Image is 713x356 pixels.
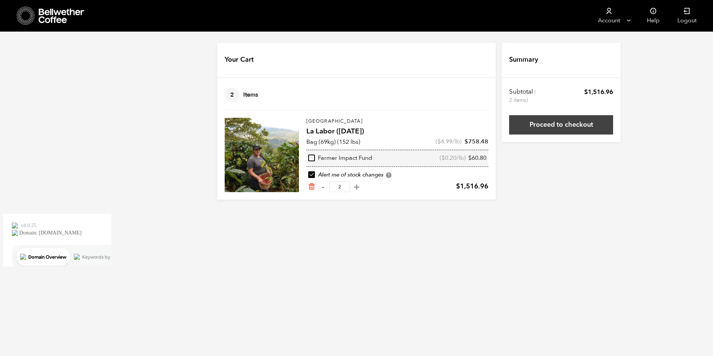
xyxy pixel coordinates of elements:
[306,171,488,179] div: Alert me of stock changes
[74,43,80,49] img: tab_keywords_by_traffic_grey.svg
[21,12,36,18] div: v 4.0.25
[82,44,125,49] div: Keywords by Traffic
[308,154,372,162] div: Farmer Impact Fund
[306,137,360,146] p: Bag (69kg) (152 lbs)
[329,181,350,192] input: Qty
[456,182,488,191] bdi: 1,516.96
[440,154,466,162] span: ( /lb)
[456,182,460,191] span: $
[12,12,18,18] img: logo_orange.svg
[509,115,613,135] a: Proceed to checkout
[306,118,488,125] p: [GEOGRAPHIC_DATA]
[352,183,361,191] button: +
[28,44,66,49] div: Domain Overview
[19,19,82,25] div: Domain: [DOMAIN_NAME]
[225,88,240,103] span: 2
[12,19,18,25] img: website_grey.svg
[225,55,254,65] h4: Your Cart
[468,154,486,162] bdi: 60.80
[509,88,537,104] th: Subtotal
[442,154,456,162] bdi: 0.20
[584,88,588,96] span: $
[308,183,315,191] a: Remove from cart
[436,137,462,146] span: ( /lb)
[225,88,258,103] h4: Items
[509,55,538,65] h4: Summary
[468,154,472,162] span: $
[437,137,452,146] bdi: 4.99
[20,43,26,49] img: tab_domain_overview_orange.svg
[584,88,613,96] bdi: 1,516.96
[437,137,441,146] span: $
[465,137,468,146] span: $
[465,137,488,146] bdi: 758.48
[442,154,445,162] span: $
[318,183,328,191] button: -
[306,126,488,137] h4: La Labor ([DATE])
